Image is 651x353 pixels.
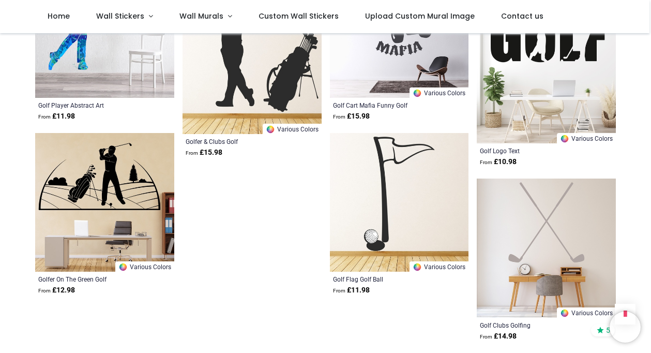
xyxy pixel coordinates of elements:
[501,11,543,21] span: Contact us
[179,11,223,21] span: Wall Murals
[560,134,569,143] img: Color Wheel
[410,87,468,98] a: Various Colors
[259,11,339,21] span: Custom Wall Stickers
[477,179,616,318] img: Golf Clubs Golfing Wall Sticker
[413,262,422,272] img: Color Wheel
[410,261,468,272] a: Various Colors
[38,101,144,109] a: Golf Player Abstract Art
[186,137,292,145] a: Golfer & Clubs Golf
[477,5,616,144] img: Golf Logo Text Wall Sticker
[333,111,370,122] strong: £ 15.98
[480,159,492,165] span: From
[38,111,75,122] strong: £ 11.98
[330,133,469,272] img: Golf Flag Golf Ball Wall Sticker
[480,334,492,340] span: From
[38,114,51,120] span: From
[413,89,422,98] img: Color Wheel
[35,133,174,272] img: Golfer On The Green Golf Wall Sticker
[333,288,345,293] span: From
[610,312,641,343] iframe: Brevo live chat
[480,321,586,329] a: Golf Clubs Golfing
[365,11,475,21] span: Upload Custom Mural Image
[38,285,75,296] strong: £ 12.98
[115,261,174,272] a: Various Colors
[606,326,610,335] span: 5
[118,262,128,272] img: Color Wheel
[480,157,517,167] strong: £ 10.98
[263,124,322,134] a: Various Colors
[557,307,616,318] a: Various Colors
[38,275,144,283] a: Golfer On The Green Golf
[333,285,370,296] strong: £ 11.98
[560,308,569,318] img: Color Wheel
[480,331,517,342] strong: £ 14.98
[480,146,586,155] a: Golf Logo Text
[38,288,51,293] span: From
[186,150,198,156] span: From
[333,114,345,120] span: From
[48,11,70,21] span: Home
[333,101,439,109] a: Golf Cart Mafia Funny Golf
[333,275,439,283] a: Golf Flag Golf Ball
[186,148,222,158] strong: £ 15.98
[557,133,616,143] a: Various Colors
[266,125,275,134] img: Color Wheel
[96,11,144,21] span: Wall Stickers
